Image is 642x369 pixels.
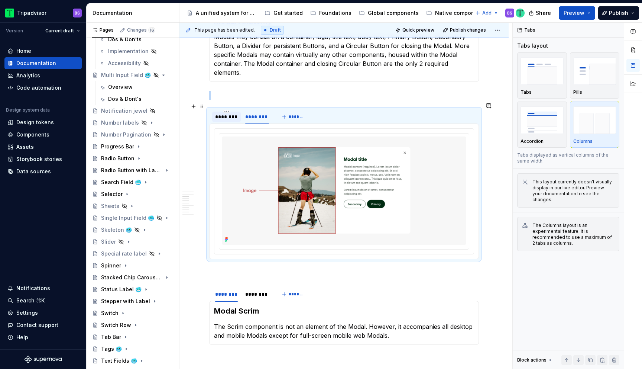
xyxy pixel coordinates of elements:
[89,272,176,283] a: Stacked Chip Carousel 🥶
[517,357,547,363] div: Block actions
[598,6,639,20] button: Publish
[517,102,567,148] button: placeholderAccordion
[89,283,176,295] a: Status Label 🥶
[4,116,82,128] a: Design tokens
[609,9,628,17] span: Publish
[92,27,114,33] div: Pages
[89,188,176,200] a: Selector
[16,309,38,317] div: Settings
[517,52,567,99] button: placeholderTabs
[262,7,306,19] a: Get started
[96,45,176,57] a: Implementation
[108,48,149,55] div: Implementation
[16,143,34,151] div: Assets
[270,27,281,33] span: Draft
[108,83,133,91] div: Overview
[4,141,82,153] a: Assets
[101,226,132,234] div: Skeleton 🥶
[89,343,176,355] a: Tags 🥶
[96,93,176,105] a: Dos & Dont's
[101,345,122,353] div: Tags 🥶
[16,131,49,138] div: Components
[16,285,50,292] div: Notifications
[89,260,176,272] a: Spinner
[16,72,40,79] div: Analytics
[96,33,176,45] a: Dos & Don'ts
[89,164,176,176] a: Radio Button with Label
[89,355,176,367] a: Text Fields 🥶
[101,71,151,79] div: Multi Input Field 🥶
[96,57,176,69] a: Accessibility
[532,179,615,203] div: This layout currently doesn't visually display in our live editor. Preview your documentation to ...
[101,119,139,126] div: Number labels
[564,9,584,17] span: Preview
[96,81,176,93] a: Overview
[536,9,551,17] span: Share
[214,16,474,77] section-item: Column 1
[570,52,620,99] button: placeholderPills
[214,306,474,316] h3: Modal Scrim
[4,57,82,69] a: Documentation
[16,84,61,92] div: Code automation
[482,10,492,16] span: Add
[4,282,82,294] button: Notifications
[517,152,619,164] p: Tabs displayed as vertical columns of the same width.
[6,28,23,34] div: Version
[521,138,544,144] p: Accordion
[16,321,58,329] div: Contact support
[16,47,31,55] div: Home
[214,128,474,254] section-item: Column 2
[4,45,82,57] a: Home
[473,8,501,18] button: Add
[4,153,82,165] a: Storybook stories
[4,70,82,81] a: Analytics
[573,57,616,84] img: placeholder
[101,214,154,222] div: Single Input Field 🥶
[521,57,564,84] img: placeholder
[89,200,176,212] a: Sheets
[4,331,82,343] button: Help
[101,274,162,281] div: Stacked Chip Carousel 🥶
[4,295,82,307] button: Search ⌘K
[101,262,121,269] div: Spinner
[89,129,176,141] a: Number Pagination
[525,6,556,20] button: Share
[89,212,176,224] a: Single Input Field 🥶
[435,9,486,17] div: Native components
[532,222,615,246] div: The Columns layout is an experimental feature. It is recommended to use a maximum of 2 tabs as co...
[89,69,176,81] a: Multi Input Field 🥶
[89,117,176,129] a: Number labels
[423,7,489,19] a: Native components
[101,155,134,162] div: Radio Button
[89,307,176,319] a: Switch
[6,107,50,113] div: Design system data
[573,138,593,144] p: Columns
[101,107,147,115] div: Notification jewel
[25,356,62,363] svg: Supernova Logo
[570,102,620,148] button: placeholderColumns
[4,82,82,94] a: Code automation
[521,106,564,134] img: placeholder
[89,176,176,188] a: Search Field 🥶
[573,89,582,95] p: Pills
[507,10,512,16] div: BS
[101,321,131,329] div: Switch Row
[101,286,142,293] div: Status Label 🥶
[148,27,155,33] span: 16
[307,7,354,19] a: Foundations
[16,119,54,126] div: Design tokens
[521,89,532,95] p: Tabs
[16,334,28,341] div: Help
[214,32,474,77] p: Modals may consist of: a container, logo, title text, body text, Primary Button, Secondary Button...
[517,355,553,365] div: Block actions
[42,26,83,36] button: Current draft
[516,9,525,17] img: Thomas Dittmer
[16,297,45,304] div: Search ⌘K
[101,357,137,365] div: Text Fields 🥶
[559,6,595,20] button: Preview
[101,131,151,138] div: Number Pagination
[1,5,85,21] button: TripadvisorBS
[89,319,176,331] a: Switch Row
[356,7,422,19] a: Global components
